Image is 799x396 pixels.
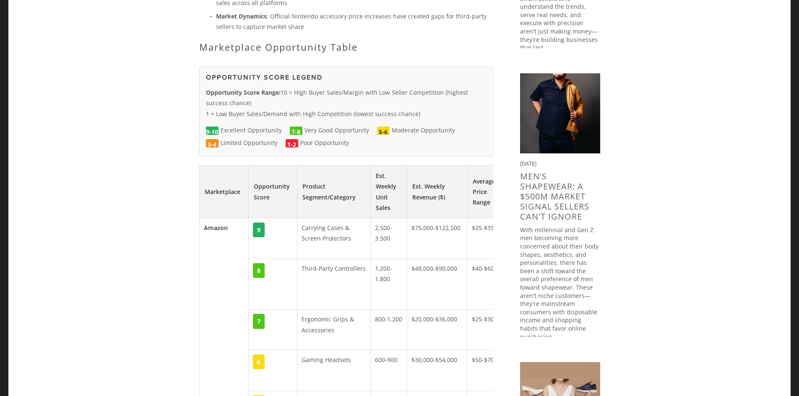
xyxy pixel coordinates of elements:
[253,355,265,369] span: 6
[407,350,468,391] td: $30,000-$54,000
[216,11,493,32] p: : Official Nintendo accessory price increases have created gaps for third-party sellers to captur...
[216,12,267,20] strong: Market Dynamics
[206,125,282,135] span: Excellent Opportunity
[371,310,407,350] td: 800-1,200
[520,171,589,222] a: Men's Shapewear: A $500M Market Signal Sellers Can't Ignore
[206,87,487,119] p: 10 = High Buyer Sales/Margin with Low Seller Competition (highest success chance) 1 = Low Buyer S...
[467,259,506,310] td: $40-$60
[286,139,298,148] span: 1-2
[297,166,371,218] th: Product Segment/Category
[467,166,506,218] th: Average Price Range
[253,314,265,329] span: 7
[377,125,455,135] span: Moderate Opportunity
[206,73,487,81] h3: Opportunity Score Legend
[407,218,468,259] td: $75,000-$122,500
[206,127,219,135] span: 9-10
[467,310,506,350] td: $25-$30
[290,127,302,135] span: 7-8
[297,218,371,259] td: Carrying Cases & Screen Protectors
[407,166,468,218] th: Est. Weekly Revenue ($)
[520,160,536,167] time: [DATE]
[204,224,228,232] strong: Amazon
[407,310,468,350] td: $20,000-$36,000
[206,88,281,96] strong: Opportunity Score Range:
[253,223,265,237] span: 9
[377,127,390,135] span: 5-6
[206,139,219,148] span: 3-4
[371,166,407,218] th: Est. Weekly Unit Sales
[290,125,369,135] span: Very Good Opportunity
[199,41,493,52] h2: Marketplace Opportunity Table
[371,218,407,259] td: 2,500-3,500
[407,259,468,310] td: $48,000-$90,000
[371,350,407,391] td: 600-900
[297,350,371,391] td: Gaming Headsets
[297,310,371,350] td: Ergonomic Grips & Accessories
[206,137,278,148] span: Limited Opportunity
[520,226,600,341] p: With millennial and Gen Z men becoming more concerned about their body shapes, aesthetics, and pe...
[467,218,506,259] td: $25-$35
[467,350,506,391] td: $50-$70
[297,259,371,310] td: Third-Party Controllers
[371,259,407,310] td: 1,200-1,800
[520,73,600,153] img: Men's Shapewear: A $500M Market Signal Sellers Can't Ignore
[253,263,265,278] span: 8
[249,166,297,218] th: Opportunity Score
[199,166,249,218] th: Marketplace
[286,137,349,148] span: Poor Opportunity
